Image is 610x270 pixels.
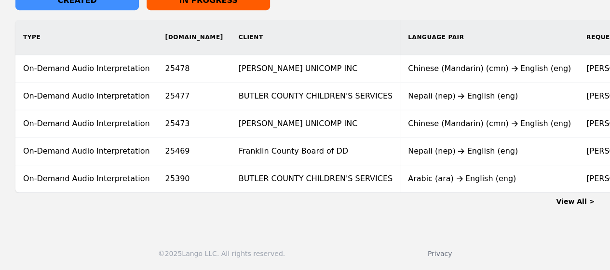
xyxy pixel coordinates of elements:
[15,165,158,193] td: On-Demand Audio Interpretation
[231,83,400,110] td: BUTLER COUNTY CHILDREN'S SERVICES
[428,250,452,257] a: Privacy
[15,138,158,165] td: On-Demand Audio Interpretation
[408,118,571,129] div: Chinese (Mandarin) (cmn) English (eng)
[15,20,158,55] th: Type
[556,198,595,205] a: View All >
[15,55,158,83] td: On-Demand Audio Interpretation
[408,145,571,157] div: Nepali (nep) English (eng)
[408,90,571,102] div: Nepali (nep) English (eng)
[231,138,400,165] td: Franklin County Board of DD
[158,138,231,165] td: 25469
[400,20,579,55] th: Language Pair
[231,20,400,55] th: Client
[231,165,400,193] td: BUTLER COUNTY CHILDREN'S SERVICES
[15,110,158,138] td: On-Demand Audio Interpretation
[158,165,231,193] td: 25390
[158,110,231,138] td: 25473
[158,20,231,55] th: [DOMAIN_NAME]
[408,63,571,74] div: Chinese (Mandarin) (cmn) English (eng)
[408,173,571,185] div: Arabic (ara) English (eng)
[158,55,231,83] td: 25478
[158,83,231,110] td: 25477
[158,249,285,258] div: © 2025 Lango LLC. All rights reserved.
[231,110,400,138] td: [PERSON_NAME] UNICOMP INC
[15,83,158,110] td: On-Demand Audio Interpretation
[231,55,400,83] td: [PERSON_NAME] UNICOMP INC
